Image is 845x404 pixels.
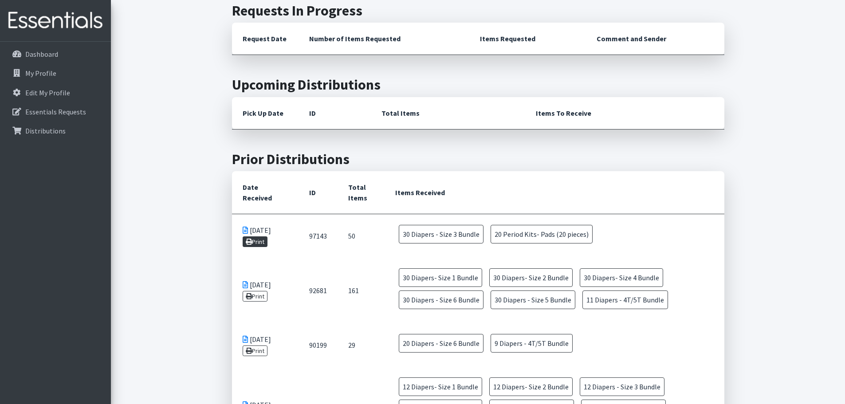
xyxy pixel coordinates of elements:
[338,258,385,323] td: 161
[489,268,573,287] span: 30 Diapers- Size 2 Bundle
[299,323,338,367] td: 90199
[299,214,338,258] td: 97143
[232,171,299,214] th: Date Received
[338,171,385,214] th: Total Items
[491,290,575,309] span: 30 Diapers - Size 5 Bundle
[491,225,593,243] span: 20 Period Kits- Pads (20 pieces)
[232,97,299,129] th: Pick Up Date
[232,323,299,367] td: [DATE]
[399,334,483,353] span: 20 Diapers - Size 6 Bundle
[299,97,371,129] th: ID
[299,258,338,323] td: 92681
[582,290,668,309] span: 11 Diapers - 4T/5T Bundle
[25,50,58,59] p: Dashboard
[338,214,385,258] td: 50
[299,171,338,214] th: ID
[25,107,86,116] p: Essentials Requests
[243,291,268,302] a: Print
[469,23,586,55] th: Items Requested
[399,268,482,287] span: 30 Diapers- Size 1 Bundle
[232,76,724,93] h2: Upcoming Distributions
[4,84,107,102] a: Edit My Profile
[399,377,482,396] span: 12 Diapers- Size 1 Bundle
[525,97,724,129] th: Items To Receive
[232,258,299,323] td: [DATE]
[399,225,483,243] span: 30 Diapers - Size 3 Bundle
[491,334,573,353] span: 9 Diapers - 4T/5T Bundle
[371,97,525,129] th: Total Items
[299,23,470,55] th: Number of Items Requested
[232,2,724,19] h2: Requests In Progress
[25,88,70,97] p: Edit My Profile
[243,236,268,247] a: Print
[399,290,483,309] span: 30 Diapers - Size 6 Bundle
[4,45,107,63] a: Dashboard
[243,345,268,356] a: Print
[338,323,385,367] td: 29
[232,214,299,258] td: [DATE]
[4,6,107,35] img: HumanEssentials
[385,171,724,214] th: Items Received
[489,377,573,396] span: 12 Diapers- Size 2 Bundle
[25,126,66,135] p: Distributions
[4,103,107,121] a: Essentials Requests
[580,377,664,396] span: 12 Diapers - Size 3 Bundle
[586,23,724,55] th: Comment and Sender
[580,268,663,287] span: 30 Diapers- Size 4 Bundle
[4,122,107,140] a: Distributions
[232,151,724,168] h2: Prior Distributions
[232,23,299,55] th: Request Date
[4,64,107,82] a: My Profile
[25,69,56,78] p: My Profile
